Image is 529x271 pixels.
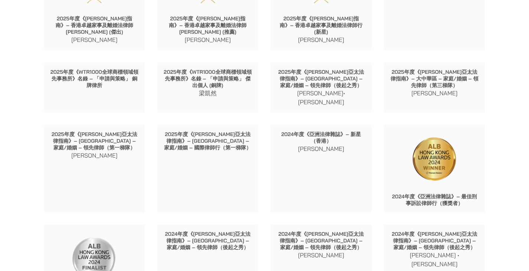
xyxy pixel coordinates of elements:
[277,35,366,44] p: [PERSON_NAME]
[277,69,366,89] p: 2025年度《[PERSON_NAME]亞太法律指南》– [GEOGRAPHIC_DATA] – 家庭/婚姻 – 領先律師（後起之秀）
[163,35,252,44] p: [PERSON_NAME]
[163,15,252,35] p: 2025年度《[PERSON_NAME]指南》– 香港卓越家事及離婚法律師[PERSON_NAME] (推薦)
[50,69,139,89] p: 2025年度《WTR1000全球商標領域領先事務所》名錄 – 「申請與策略」 銅牌律所
[163,69,252,89] p: 2025年度《WTR1000全球商標領域領先事務所》名錄 – 「申請與策略」 傑出個人 (銅牌)
[277,131,366,144] p: 2024年度《亞洲法律雜誌》– 新星（香港）
[50,131,139,151] p: 2025年度《[PERSON_NAME]亞太法律指南》– [GEOGRAPHIC_DATA] – 家庭/婚姻 – 領先律師（第一梯隊）
[277,251,366,260] p: [PERSON_NAME]
[277,15,366,35] p: 2025年度《[PERSON_NAME]指南》– 香港卓越家事及離婚法律師行 (新星)
[390,231,479,251] p: 2024年度《[PERSON_NAME]亞太法律指南》– [GEOGRAPHIC_DATA] – 家庭/婚姻 – 領先律師（後起之秀）
[390,69,479,89] p: 2025年度《[PERSON_NAME]亞太法律指南》– 大中華區 – 家庭/婚姻 – 領先律師（第三梯隊）
[390,251,479,268] p: [PERSON_NAME] • [PERSON_NAME]
[50,35,139,44] p: [PERSON_NAME]
[50,15,139,35] p: 2025年度《[PERSON_NAME]指南》– 香港卓越家事及離婚法律師[PERSON_NAME] (傑出)
[277,231,366,251] p: 2024年度《[PERSON_NAME]亞太法律指南》– [GEOGRAPHIC_DATA] – 家庭/婚姻 – 領先律師（後起之秀）
[390,193,479,206] p: 2024年度《亞洲法律雜誌》– 最佳刑事訴訟律師行（獲獎者）
[163,89,252,98] p: 梁凱然
[163,131,252,151] p: 2025年度《[PERSON_NAME]亞太法律指南》– [GEOGRAPHIC_DATA] – 家庭/婚姻 – 國際律師行（第一梯隊）
[50,151,139,160] p: [PERSON_NAME]
[163,231,252,251] p: 2024年度《[PERSON_NAME]亞太法律指南》– [GEOGRAPHIC_DATA] – 家庭/婚姻 – 領先律師（後起之秀）
[277,144,366,153] p: [PERSON_NAME]
[390,89,479,98] p: [PERSON_NAME]
[277,89,366,106] p: [PERSON_NAME]• [PERSON_NAME]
